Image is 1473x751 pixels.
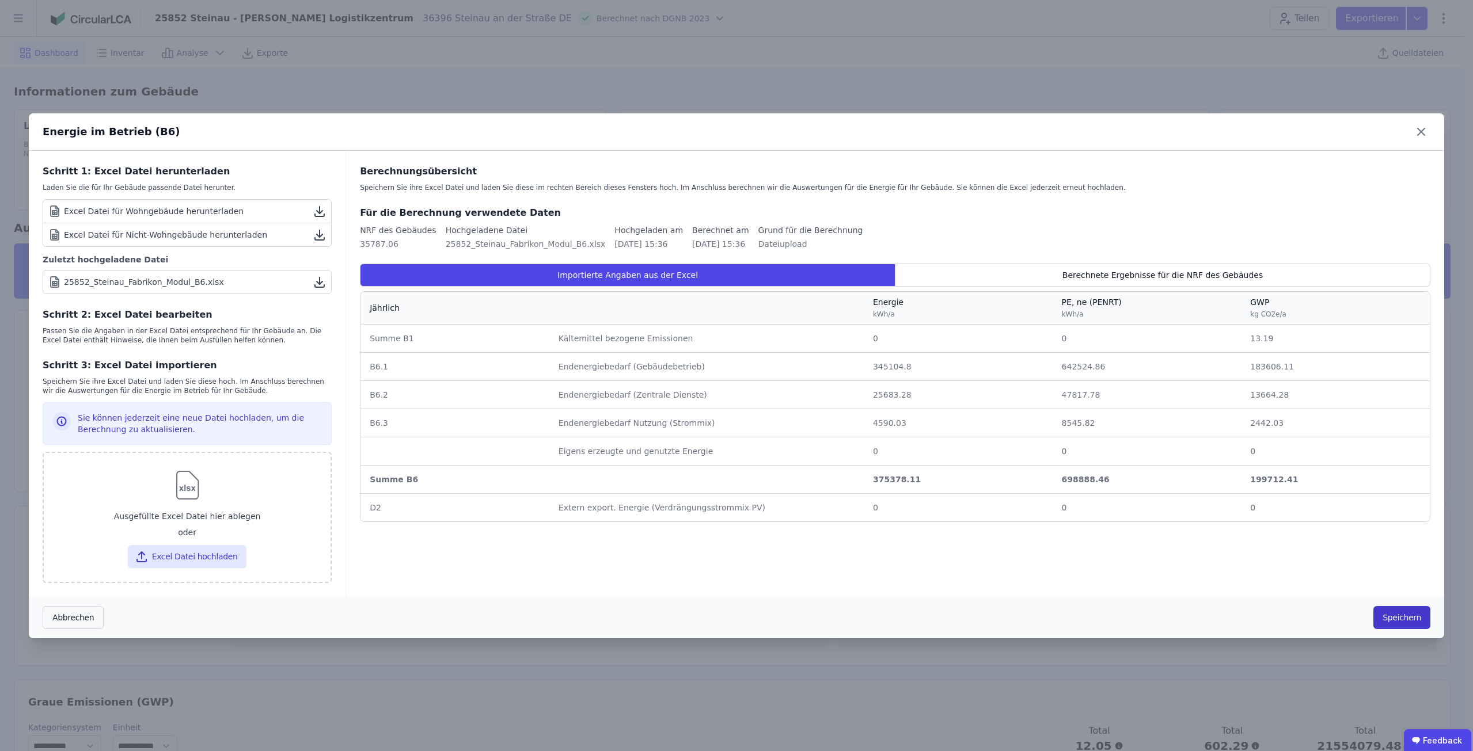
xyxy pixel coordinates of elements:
[873,334,878,343] span: 0
[559,503,765,512] span: Extern export. Energie (Verdrängungsstrommix PV)
[1062,334,1067,343] span: 0
[1250,503,1255,512] span: 0
[873,447,878,456] span: 0
[559,334,693,343] span: Kältemittel bezogene Emissionen
[1250,310,1286,318] span: kg CO2e/a
[614,238,683,250] div: [DATE] 15:36
[370,333,540,344] div: Summe B1
[43,308,332,322] div: Schritt 2: Excel Datei bearbeiten
[360,183,1430,192] div: Speichern Sie ihre Excel Datei und laden Sie diese im rechten Bereich dieses Fensters hoch. Im An...
[43,270,332,294] a: 25852_Steinau_Fabrikon_Modul_B6.xlsx
[873,296,903,319] div: Energie
[1250,334,1273,343] span: 13.19
[692,224,749,236] div: Berechnet am
[873,503,878,512] span: 0
[873,390,912,399] span: 25683.28
[557,269,698,281] span: Importierte Angaben aus der Excel
[614,224,683,236] div: Hochgeladen am
[758,238,863,250] div: Dateiupload
[873,418,906,428] span: 4590.03
[873,475,921,484] span: 375378.11
[43,326,332,345] div: Passen Sie die Angaben in der Excel Datei entsprechend für Ihr Gebäude an. Die Excel Datei enthäl...
[43,183,332,192] div: Laden Sie die für Ihr Gebäude passende Datei herunter.
[559,447,713,456] span: Eigens erzeugte und genutzte Energie
[1062,296,1122,319] div: PE, ne (PENRT)
[1062,475,1110,484] span: 698888.46
[446,224,606,236] div: Hochgeladene Datei
[1373,606,1430,629] button: Speichern
[1250,475,1298,484] span: 199712.41
[370,389,540,401] div: B6.2
[370,502,540,513] div: D2
[873,362,912,371] span: 345104.8
[692,238,749,250] div: [DATE] 15:36
[1062,503,1067,512] span: 0
[1062,447,1067,456] span: 0
[48,204,244,218] div: Excel Datei für Wohngebäude herunterladen
[43,165,332,178] div: Schritt 1: Excel Datei herunterladen
[169,467,206,504] img: svg%3e
[43,223,331,246] a: Excel Datei für Nicht-Wohngebäude herunterladen
[53,527,321,540] div: oder
[1062,310,1084,318] span: kWh/a
[78,412,322,435] div: Sie können jederzeit eine neue Datei hochladen, um die Berechnung zu aktualisieren.
[43,359,332,372] div: Schritt 3: Excel Datei importieren
[1062,390,1100,399] span: 47817.78
[1250,418,1284,428] span: 2442.03
[559,362,705,371] span: Endenergiebedarf (Gebäudebetrieb)
[48,228,267,242] div: Excel Datei für Nicht-Wohngebäude herunterladen
[43,254,332,265] div: Zuletzt hochgeladene Datei
[1250,390,1289,399] span: 13664.28
[873,310,895,318] span: kWh/a
[446,238,606,250] div: 25852_Steinau_Fabrikon_Modul_B6.xlsx
[370,302,400,314] div: Jährlich
[370,474,540,485] div: Summe B6
[1062,362,1106,371] span: 642524.86
[43,606,104,629] button: Abbrechen
[370,417,540,429] div: B6.3
[360,224,436,236] div: NRF des Gebäudes
[360,206,1430,220] div: Für die Berechnung verwendete Daten
[559,390,707,399] span: Endenergiebedarf (Zentrale Dienste)
[360,165,1430,178] div: Berechnungsübersicht
[370,361,540,372] div: B6.1
[1250,296,1286,319] div: GWP
[559,418,715,428] span: Endenergiebedarf Nutzung (Strommix)
[64,276,224,288] div: 25852_Steinau_Fabrikon_Modul_B6.xlsx
[128,545,247,568] button: Excel Datei hochladen
[43,200,331,223] a: Excel Datei für Wohngebäude herunterladen
[758,224,863,236] div: Grund für die Berechnung
[1250,447,1255,456] span: 0
[43,124,180,140] div: Energie im Betrieb (B6)
[1062,418,1095,428] span: 8545.82
[1062,269,1263,281] span: Berechnete Ergebnisse für die NRF des Gebäudes
[1250,362,1294,371] span: 183606.11
[53,506,321,527] div: Ausgefüllte Excel Datei hier ablegen
[360,238,436,250] div: 35787.06
[43,377,332,395] div: Speichern Sie ihre Excel Datei und laden Sie diese hoch. Im Anschluss berechnen wir die Auswertun...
